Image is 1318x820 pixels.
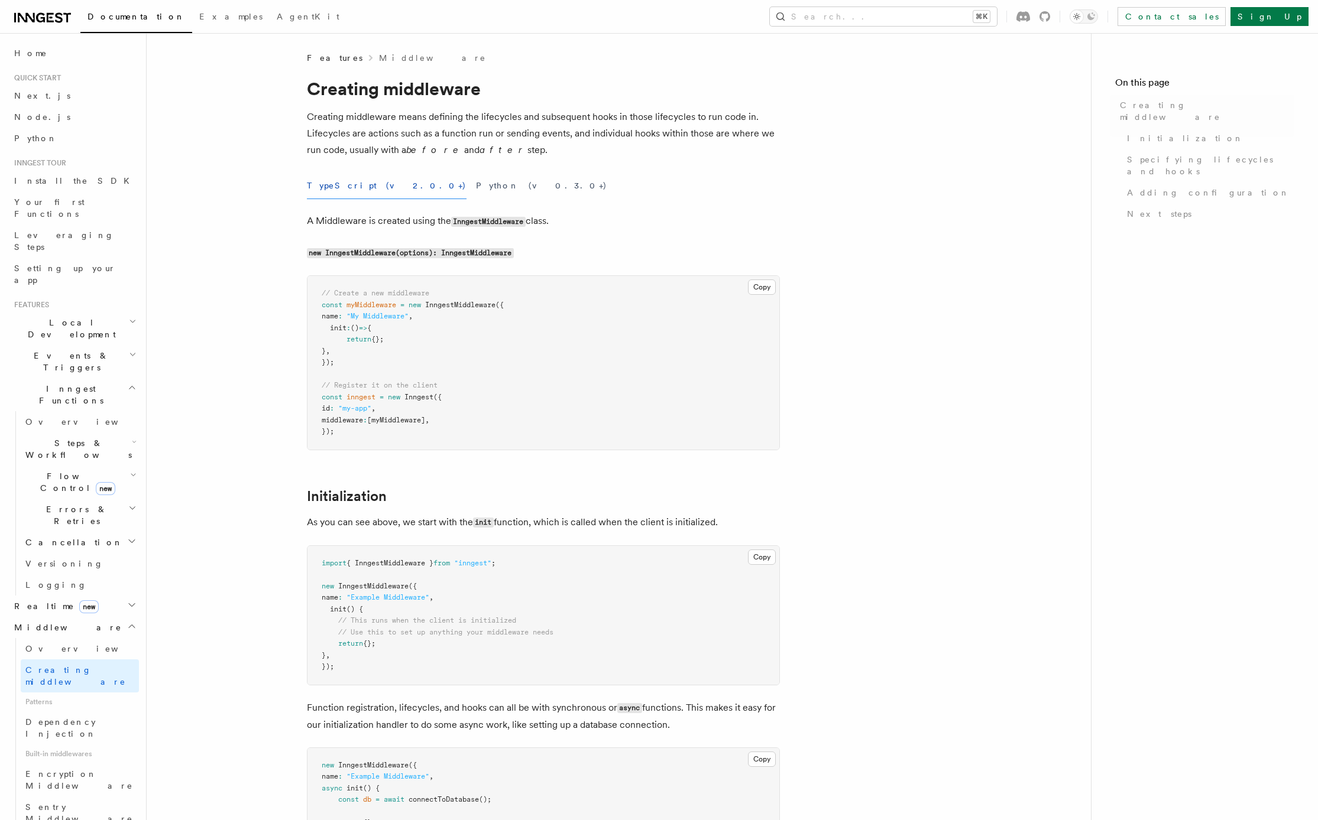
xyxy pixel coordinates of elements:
span: (); [479,795,491,803]
span: InngestMiddleware [338,582,409,590]
span: AgentKit [277,12,339,21]
button: Realtimenew [9,596,139,617]
span: const [322,301,342,309]
span: Errors & Retries [21,503,128,527]
span: }); [322,662,334,671]
span: = [400,301,404,309]
span: Logging [25,580,87,590]
a: Adding configuration [1122,182,1294,203]
a: Setting up your app [9,258,139,291]
span: InngestMiddleware [425,301,496,309]
span: ({ [409,582,417,590]
button: Events & Triggers [9,345,139,378]
button: Cancellation [21,532,139,553]
span: Examples [199,12,263,21]
span: "My Middleware" [346,312,409,320]
span: Built-in middlewares [21,744,139,763]
span: } [322,651,326,659]
span: Flow Control [21,470,130,494]
span: Leveraging Steps [14,230,114,252]
span: Next steps [1127,208,1191,220]
span: inngest [346,393,375,401]
span: Node.js [14,112,70,122]
a: Initialization [1122,128,1294,149]
span: init [330,605,346,613]
span: Documentation [88,12,185,21]
span: ({ [433,393,442,401]
span: Creating middleware [1120,99,1294,123]
span: new [322,761,334,769]
a: Overview [21,638,139,659]
span: Python [14,134,57,143]
a: Dependency Injection [21,711,139,744]
span: () [351,324,359,332]
a: Leveraging Steps [9,224,139,258]
span: : [330,404,334,412]
span: Setting up your app [14,263,116,285]
button: Search...⌘K [770,7,997,26]
button: Errors & Retries [21,499,139,532]
span: id [322,404,330,412]
code: async [617,703,642,713]
kbd: ⌘K [973,11,990,22]
a: Next steps [1122,203,1294,224]
code: init [473,518,494,528]
span: connectToDatabase [409,795,479,803]
span: "inngest" [454,559,491,567]
a: Your first Functions [9,191,139,224]
span: Events & Triggers [9,350,129,373]
span: "Example Middleware" [346,593,429,601]
span: Adding configuration [1127,187,1290,199]
span: name [322,772,338,780]
span: : [346,324,351,332]
a: Home [9,43,139,64]
span: middleware [322,416,363,424]
span: new [409,301,421,309]
span: InngestMiddleware [338,761,409,769]
span: init [330,324,346,332]
button: Toggle dark mode [1070,9,1098,24]
button: TypeScript (v2.0.0+) [307,173,467,199]
a: Creating middleware [21,659,139,692]
span: new [79,600,99,613]
span: return [346,335,371,343]
span: {}; [363,639,375,647]
p: As you can see above, we start with the function, which is called when the client is initialized. [307,514,780,531]
p: Function registration, lifecycles, and hooks can all be with synchronous or functions. This makes... [307,699,780,733]
button: Middleware [9,617,139,638]
a: Examples [192,4,270,32]
em: after [480,144,527,155]
span: , [429,772,433,780]
span: // Create a new middleware [322,289,429,297]
span: "Example Middleware" [346,772,429,780]
span: from [433,559,450,567]
span: = [375,795,380,803]
button: Local Development [9,312,139,345]
a: Documentation [80,4,192,33]
a: AgentKit [270,4,346,32]
span: ; [491,559,496,567]
span: }); [322,358,334,366]
button: Steps & Workflows [21,432,139,466]
h1: Creating middleware [307,78,780,99]
span: Initialization [1127,132,1243,144]
span: : [338,772,342,780]
span: } [322,347,326,355]
a: Install the SDK [9,170,139,191]
code: new InngestMiddleware(options): InngestMiddleware [307,248,514,258]
span: const [338,795,359,803]
span: { [367,324,371,332]
span: () { [363,784,380,792]
span: = [380,393,384,401]
a: Contact sales [1118,7,1226,26]
a: Python [9,128,139,149]
a: Logging [21,574,139,596]
button: Python (v0.3.0+) [476,173,607,199]
span: async [322,784,342,792]
span: , [371,404,375,412]
span: Middleware [9,621,122,633]
span: Dependency Injection [25,717,96,738]
a: Next.js [9,85,139,106]
span: // Use this to set up anything your middleware needs [338,628,553,636]
span: new [388,393,400,401]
